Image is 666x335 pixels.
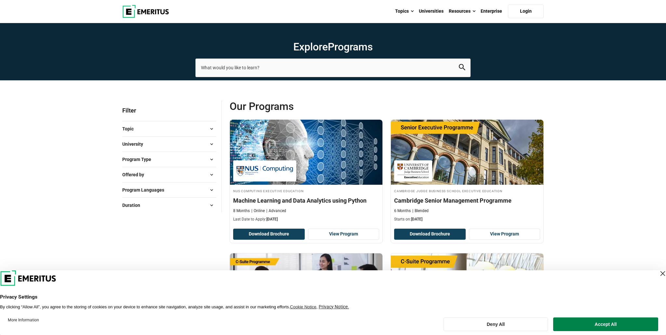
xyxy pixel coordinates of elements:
[122,141,148,148] span: University
[391,120,543,226] a: Business Management Course by Cambridge Judge Business School Executive Education - October 12, 2...
[233,196,379,205] h4: Machine Learning and Data Analytics using Python
[328,41,373,53] span: Programs
[308,229,380,240] a: View Program
[122,156,156,163] span: Program Type
[266,208,286,214] p: Advanced
[391,253,543,318] img: INSEAD Chief Operating Officer (COO) Programme | Online Leadership Course
[394,208,411,214] p: 6 Months
[236,164,293,178] img: NUS Computing Executive Education
[230,100,387,113] span: Our Programs
[397,164,429,178] img: Cambridge Judge Business School Executive Education
[411,217,422,221] span: [DATE]
[233,188,379,194] h4: NUS Computing Executive Education
[459,64,465,72] button: search
[195,40,471,53] h1: Explore
[459,66,465,72] a: search
[122,185,216,195] button: Program Languages
[122,100,216,121] p: Filter
[233,208,250,214] p: 8 Months
[469,229,540,240] a: View Program
[122,186,169,194] span: Program Languages
[230,120,382,185] img: Machine Learning and Data Analytics using Python | Online AI and Machine Learning Course
[122,170,216,180] button: Offered by
[230,120,382,226] a: AI and Machine Learning Course by NUS Computing Executive Education - October 10, 2025 NUS Comput...
[122,125,139,132] span: Topic
[266,217,278,221] span: [DATE]
[251,208,265,214] p: Online
[412,208,429,214] p: Blended
[394,188,540,194] h4: Cambridge Judge Business School Executive Education
[394,229,466,240] button: Download Brochure
[230,253,382,318] img: Chief Financial Officer | Online Leadership Course
[122,202,145,209] span: Duration
[122,171,149,178] span: Offered by
[394,217,540,222] p: Starts on:
[391,120,543,185] img: Cambridge Senior Management Programme | Online Business Management Course
[195,59,471,77] input: search-page
[233,217,379,222] p: Last Date to Apply:
[122,124,216,134] button: Topic
[508,5,544,18] a: Login
[122,139,216,149] button: University
[394,196,540,205] h4: Cambridge Senior Management Programme
[233,229,305,240] button: Download Brochure
[122,154,216,164] button: Program Type
[122,200,216,210] button: Duration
